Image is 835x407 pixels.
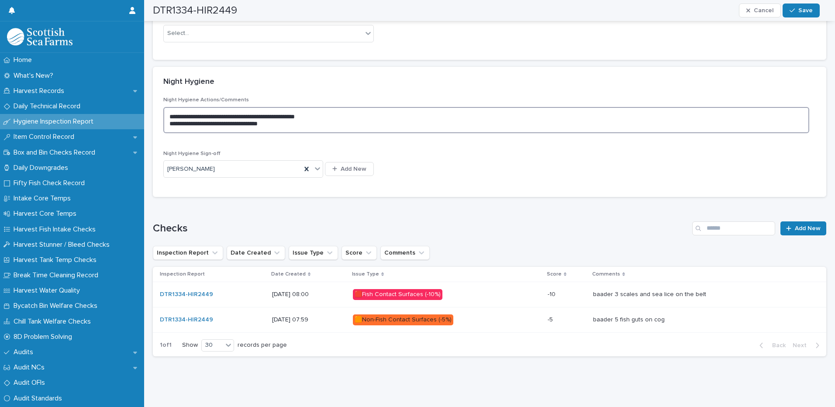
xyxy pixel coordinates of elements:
[548,289,557,298] p: -10
[10,133,81,141] p: Item Control Record
[325,162,374,176] button: Add New
[341,166,366,172] span: Add New
[160,316,213,324] a: DTR1334-HIR2449
[767,342,786,348] span: Back
[10,56,39,64] p: Home
[10,363,52,372] p: Audit NCs
[10,225,103,234] p: Harvest Fish Intake Checks
[592,269,620,279] p: Comments
[153,222,689,235] h1: Checks
[167,165,215,174] span: [PERSON_NAME]
[10,148,102,157] p: Box and Bin Checks Record
[352,269,379,279] p: Issue Type
[153,335,179,356] p: 1 of 1
[548,314,555,324] p: -5
[10,210,83,218] p: Harvest Core Temps
[754,7,773,14] span: Cancel
[10,194,78,203] p: Intake Core Temps
[789,341,826,349] button: Next
[10,302,104,310] p: Bycatch Bin Welfare Checks
[793,342,812,348] span: Next
[380,246,430,260] button: Comments
[167,29,189,38] div: Select...
[160,291,213,298] a: DTR1334-HIR2449
[593,289,708,298] p: baader 3 scales and sea lice on the belt
[10,179,92,187] p: Fifty Fish Check Record
[10,256,104,264] p: Harvest Tank Temp Checks
[153,282,826,307] tr: DTR1334-HIR2449 [DATE] 08:00🟥Fish Contact Surfaces (-10%)-10-10 baader 3 scales and sea lice on t...
[10,379,52,387] p: Audit OFIs
[692,221,775,235] input: Search
[10,348,40,356] p: Audits
[10,317,98,326] p: Chill Tank Welfare Checks
[163,77,214,87] h2: Night Hygiene
[10,102,87,110] p: Daily Technical Record
[10,87,71,95] p: Harvest Records
[739,3,781,17] button: Cancel
[10,394,69,403] p: Audit Standards
[353,289,442,300] div: 🟥Fish Contact Surfaces (-10%)
[160,269,205,279] p: Inspection Report
[153,4,237,17] h2: DTR1334-HIR2449
[342,246,377,260] button: Score
[271,269,306,279] p: Date Created
[202,341,223,350] div: 30
[163,97,249,103] span: Night Hygiene Actions/Comments
[752,341,789,349] button: Back
[10,333,79,341] p: 8D Problem Solving
[182,341,198,349] p: Show
[798,7,813,14] span: Save
[153,307,826,333] tr: DTR1334-HIR2449 [DATE] 07:59🟧Non-Fish Contact Surfaces (-5%)-5-5 baader 5 fish guts on cogbaader ...
[10,117,100,126] p: Hygiene Inspection Report
[272,316,346,324] p: [DATE] 07:59
[353,314,453,325] div: 🟧Non-Fish Contact Surfaces (-5%)
[593,314,666,324] p: baader 5 fish guts on cog
[795,225,821,231] span: Add New
[289,246,338,260] button: Issue Type
[10,164,75,172] p: Daily Downgrades
[547,269,562,279] p: Score
[10,72,60,80] p: What's New?
[227,246,285,260] button: Date Created
[10,241,117,249] p: Harvest Stunner / Bleed Checks
[153,246,223,260] button: Inspection Report
[10,286,87,295] p: Harvest Water Quality
[780,221,826,235] a: Add New
[7,28,72,45] img: mMrefqRFQpe26GRNOUkG
[163,151,221,156] span: Night Hygiene Sign-off
[272,291,346,298] p: [DATE] 08:00
[783,3,820,17] button: Save
[238,341,287,349] p: records per page
[10,271,105,279] p: Break Time Cleaning Record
